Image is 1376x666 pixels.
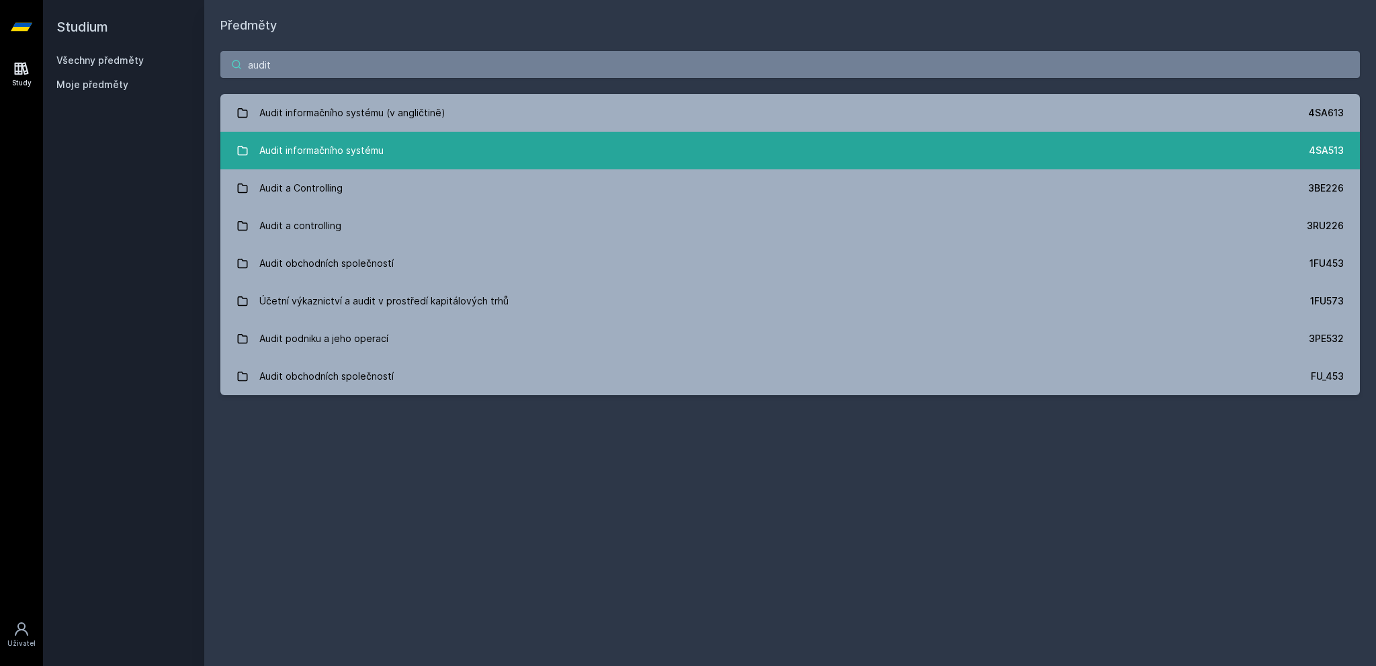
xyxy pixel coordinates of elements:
[259,175,343,202] div: Audit a Controlling
[1309,332,1344,345] div: 3PE532
[1309,257,1344,270] div: 1FU453
[220,51,1360,78] input: Název nebo ident předmětu…
[220,282,1360,320] a: Účetní výkaznictví a audit v prostředí kapitálových trhů 1FU573
[3,54,40,95] a: Study
[1309,144,1344,157] div: 4SA513
[259,250,394,277] div: Audit obchodních společností
[56,54,144,66] a: Všechny předměty
[3,614,40,655] a: Uživatel
[259,99,445,126] div: Audit informačního systému (v angličtině)
[1307,219,1344,233] div: 3RU226
[12,78,32,88] div: Study
[220,169,1360,207] a: Audit a Controlling 3BE226
[56,78,128,91] span: Moje předměty
[1311,370,1344,383] div: FU_453
[259,288,509,315] div: Účetní výkaznictví a audit v prostředí kapitálových trhů
[220,16,1360,35] h1: Předměty
[220,358,1360,395] a: Audit obchodních společností FU_453
[1310,294,1344,308] div: 1FU573
[220,245,1360,282] a: Audit obchodních společností 1FU453
[259,212,341,239] div: Audit a controlling
[1308,181,1344,195] div: 3BE226
[1308,106,1344,120] div: 4SA613
[220,94,1360,132] a: Audit informačního systému (v angličtině) 4SA613
[259,325,388,352] div: Audit podniku a jeho operací
[220,320,1360,358] a: Audit podniku a jeho operací 3PE532
[259,363,394,390] div: Audit obchodních společností
[7,638,36,649] div: Uživatel
[220,132,1360,169] a: Audit informačního systému 4SA513
[220,207,1360,245] a: Audit a controlling 3RU226
[259,137,384,164] div: Audit informačního systému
